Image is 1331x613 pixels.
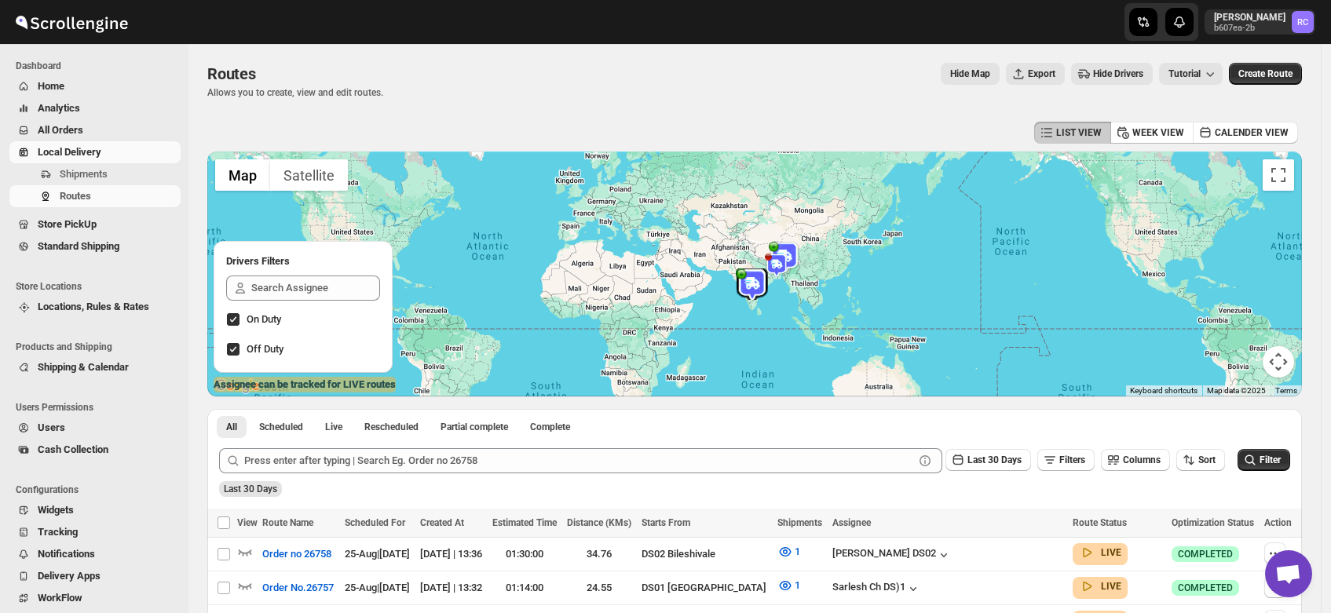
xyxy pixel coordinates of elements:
div: 01:14:00 [492,580,558,596]
span: Standard Shipping [38,240,119,252]
span: WorkFlow [38,592,82,604]
button: Show satellite imagery [270,159,348,191]
span: Distance (KMs) [567,517,631,528]
span: Order No.26757 [262,580,334,596]
span: Columns [1123,454,1161,465]
button: All Orders [9,119,181,141]
button: Show street map [215,159,270,191]
span: Scheduled For [345,517,405,528]
button: Order no 26758 [253,542,341,567]
span: Created At [420,517,464,528]
span: 25-Aug | [DATE] [345,548,410,560]
span: Local Delivery [38,146,101,158]
button: Order No.26757 [253,575,343,600]
span: Notifications [38,548,95,560]
button: WorkFlow [9,587,181,609]
button: Sarlesh Ch DS)1 [832,581,921,597]
span: Optimization Status [1172,517,1254,528]
button: [PERSON_NAME] DS02 [832,547,952,563]
span: Action [1264,517,1292,528]
span: Analytics [38,102,80,114]
span: 1 [795,545,800,557]
span: LIST VIEW [1056,126,1102,139]
span: All [226,421,237,433]
span: Routes [207,64,256,83]
text: RC [1297,17,1308,27]
span: Rahul Chopra [1292,11,1314,33]
div: [DATE] | 13:36 [420,546,483,562]
div: DS02 Bileshivale [642,546,768,562]
div: 01:30:00 [492,546,558,562]
p: [PERSON_NAME] [1214,11,1285,24]
span: Shipping & Calendar [38,361,129,373]
span: Dashboard [16,60,181,72]
div: [DATE] | 13:32 [420,580,483,596]
span: WEEK VIEW [1132,126,1184,139]
span: Last 30 Days [224,483,277,494]
h2: Drivers Filters [226,254,380,269]
button: WEEK VIEW [1110,122,1194,144]
button: CALENDER VIEW [1193,122,1298,144]
button: LIVE [1079,545,1121,560]
span: COMPLETED [1178,548,1233,560]
span: Cash Collection [38,443,108,455]
button: Routes [9,185,181,207]
a: Terms (opens in new tab) [1275,386,1297,395]
span: 1 [795,579,800,591]
span: Shipments [60,168,108,180]
button: Map camera controls [1263,346,1294,378]
span: Filters [1059,454,1085,465]
button: Widgets [9,499,181,521]
span: Tracking [38,526,78,538]
span: Order no 26758 [262,546,331,562]
label: Assignee can be tracked for LIVE routes [214,377,396,392]
p: Allows you to create, view and edit routes. [207,86,383,99]
span: On Duty [247,313,281,325]
button: Toggle fullscreen view [1263,159,1294,191]
span: Shipments [777,517,822,528]
span: Starts From [642,517,690,528]
button: User menu [1205,9,1315,35]
img: ScrollEngine [13,2,130,42]
button: Filter [1238,449,1290,471]
p: b607ea-2b [1214,24,1285,33]
button: Filters [1037,449,1095,471]
button: Columns [1101,449,1170,471]
button: Map action label [941,63,1000,85]
div: DS01 [GEOGRAPHIC_DATA] [642,580,768,596]
span: Rescheduled [364,421,419,433]
span: Store PickUp [38,218,97,230]
button: LIVE [1079,578,1121,594]
span: 25-Aug | [DATE] [345,582,410,593]
button: Cash Collection [9,439,181,461]
span: Off Duty [247,343,283,355]
input: Search Assignee [251,275,380,301]
span: Widgets [38,504,74,516]
span: Route Name [262,517,313,528]
button: Delivery Apps [9,565,181,587]
button: Shipments [9,163,181,185]
b: LIVE [1101,581,1121,592]
button: Shipping & Calendar [9,356,181,378]
span: CALENDER VIEW [1215,126,1289,139]
button: Export [1006,63,1065,85]
button: Home [9,75,181,97]
span: Users [38,421,65,433]
span: Complete [530,421,570,433]
span: Last 30 Days [967,454,1022,465]
span: Sort [1198,454,1216,465]
span: Configurations [16,483,181,496]
span: Delivery Apps [38,570,101,582]
button: Locations, Rules & Rates [9,296,181,318]
img: Google [211,376,263,396]
span: All Orders [38,124,83,136]
span: Hide Map [950,68,990,80]
span: Users Permissions [16,401,181,414]
button: Analytics [9,97,181,119]
span: Home [38,80,64,92]
span: Hide Drivers [1093,68,1143,80]
a: Open chat [1265,550,1312,597]
span: Locations, Rules & Rates [38,301,149,312]
b: LIVE [1101,547,1121,558]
